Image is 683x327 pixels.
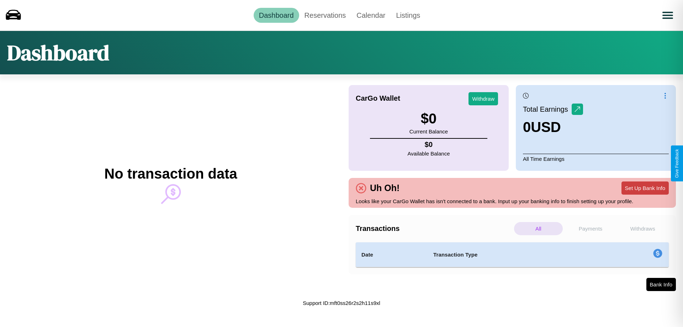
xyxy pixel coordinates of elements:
p: All Time Earnings [523,154,669,164]
p: All [514,222,563,235]
p: Support ID: mft0ss26r2s2h11s9xl [303,298,380,308]
button: Open menu [658,5,678,25]
table: simple table [356,242,669,267]
button: Set Up Bank Info [621,181,669,195]
p: Available Balance [408,149,450,158]
a: Dashboard [254,8,299,23]
h3: 0 USD [523,119,583,135]
button: Bank Info [646,278,676,291]
a: Listings [391,8,425,23]
div: Give Feedback [674,149,679,178]
h2: No transaction data [104,166,237,182]
h4: Date [361,250,422,259]
h4: Transactions [356,225,512,233]
h4: CarGo Wallet [356,94,400,102]
button: Withdraw [468,92,498,105]
h4: $ 0 [408,141,450,149]
h4: Transaction Type [433,250,595,259]
p: Current Balance [409,127,448,136]
p: Looks like your CarGo Wallet has isn't connected to a bank. Input up your banking info to finish ... [356,196,669,206]
h1: Dashboard [7,38,109,67]
p: Withdraws [618,222,667,235]
a: Reservations [299,8,351,23]
h4: Uh Oh! [366,183,403,193]
p: Total Earnings [523,103,572,116]
h3: $ 0 [409,111,448,127]
a: Calendar [351,8,391,23]
p: Payments [566,222,615,235]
